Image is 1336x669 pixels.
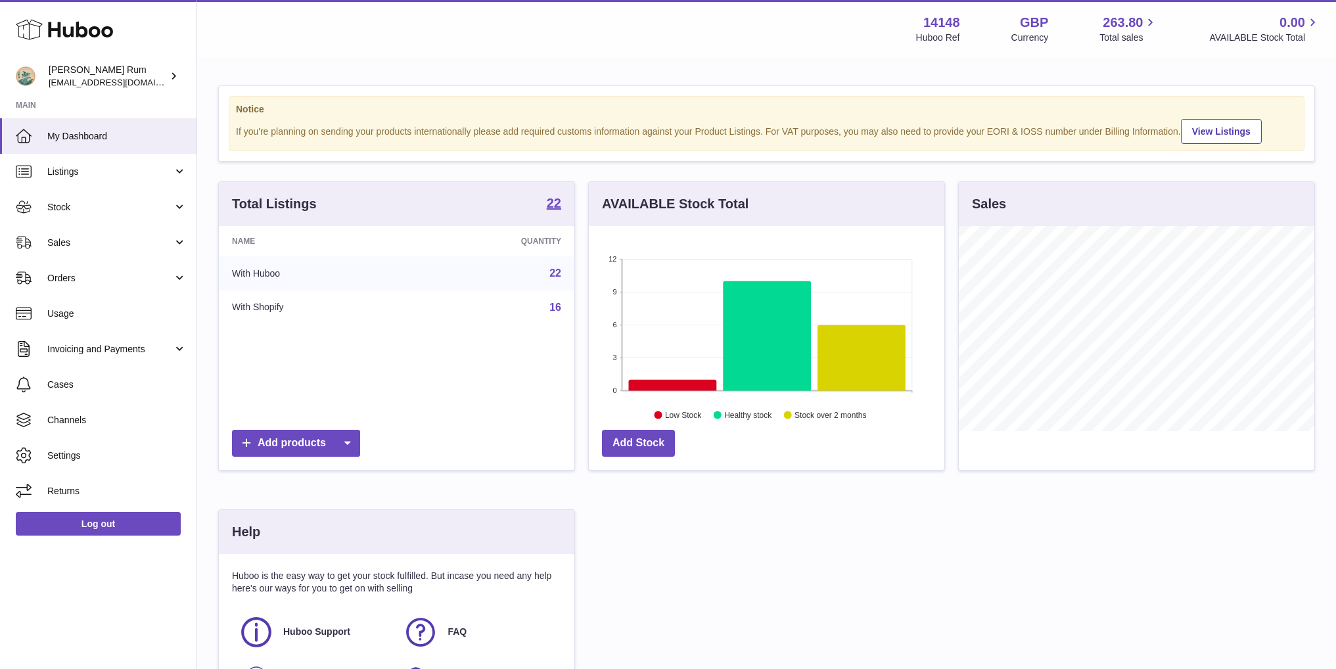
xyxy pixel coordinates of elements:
[219,290,411,325] td: With Shopify
[47,237,173,249] span: Sales
[1020,14,1048,32] strong: GBP
[47,450,187,462] span: Settings
[1011,32,1049,44] div: Currency
[1279,14,1305,32] span: 0.00
[47,485,187,497] span: Returns
[232,195,317,213] h3: Total Listings
[549,267,561,279] a: 22
[411,226,574,256] th: Quantity
[1209,32,1320,44] span: AVAILABLE Stock Total
[1099,14,1158,44] a: 263.80 Total sales
[47,414,187,427] span: Channels
[16,512,181,536] a: Log out
[1181,119,1262,144] a: View Listings
[47,379,187,391] span: Cases
[795,411,866,420] text: Stock over 2 months
[448,626,467,638] span: FAQ
[923,14,960,32] strong: 14148
[16,66,35,86] img: mail@bartirum.wales
[232,570,561,595] p: Huboo is the easy way to get your stock fulfilled. But incase you need any help here's our ways f...
[1209,14,1320,44] a: 0.00 AVAILABLE Stock Total
[47,272,173,285] span: Orders
[232,430,360,457] a: Add products
[47,166,173,178] span: Listings
[547,196,561,212] a: 22
[547,196,561,210] strong: 22
[283,626,350,638] span: Huboo Support
[612,321,616,329] text: 6
[609,255,616,263] text: 12
[47,343,173,356] span: Invoicing and Payments
[47,130,187,143] span: My Dashboard
[612,288,616,296] text: 9
[665,411,702,420] text: Low Stock
[236,117,1297,144] div: If you're planning on sending your products internationally please add required customs informati...
[239,614,390,650] a: Huboo Support
[219,256,411,290] td: With Huboo
[47,201,173,214] span: Stock
[724,411,772,420] text: Healthy stock
[47,308,187,320] span: Usage
[403,614,554,650] a: FAQ
[972,195,1006,213] h3: Sales
[1099,32,1158,44] span: Total sales
[549,302,561,313] a: 16
[1103,14,1143,32] span: 263.80
[232,523,260,541] h3: Help
[612,386,616,394] text: 0
[49,77,193,87] span: [EMAIL_ADDRESS][DOMAIN_NAME]
[602,430,675,457] a: Add Stock
[236,103,1297,116] strong: Notice
[602,195,749,213] h3: AVAILABLE Stock Total
[219,226,411,256] th: Name
[612,354,616,361] text: 3
[49,64,167,89] div: [PERSON_NAME] Rum
[916,32,960,44] div: Huboo Ref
